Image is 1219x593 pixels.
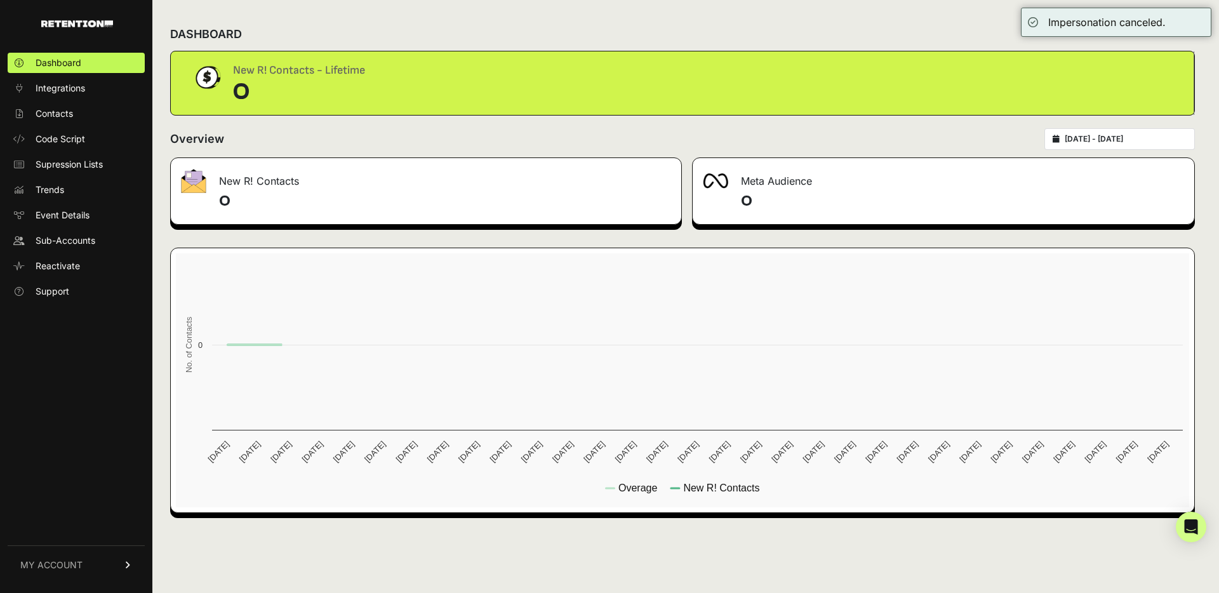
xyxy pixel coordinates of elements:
[1020,439,1045,464] text: [DATE]
[8,154,145,175] a: Supression Lists
[8,78,145,98] a: Integrations
[36,183,64,196] span: Trends
[488,439,512,464] text: [DATE]
[8,281,145,302] a: Support
[957,439,982,464] text: [DATE]
[707,439,732,464] text: [DATE]
[233,62,365,79] div: New R! Contacts - Lifetime
[36,260,80,272] span: Reactivate
[895,439,920,464] text: [DATE]
[926,439,951,464] text: [DATE]
[36,82,85,95] span: Integrations
[832,439,857,464] text: [DATE]
[170,25,242,43] h2: DASHBOARD
[519,439,544,464] text: [DATE]
[41,20,113,27] img: Retention.com
[8,53,145,73] a: Dashboard
[425,439,450,464] text: [DATE]
[8,230,145,251] a: Sub-Accounts
[1083,439,1108,464] text: [DATE]
[198,340,203,350] text: 0
[233,79,365,105] div: 0
[8,103,145,124] a: Contacts
[269,439,293,464] text: [DATE]
[8,205,145,225] a: Event Details
[206,439,231,464] text: [DATE]
[331,439,356,464] text: [DATE]
[36,234,95,247] span: Sub-Accounts
[801,439,826,464] text: [DATE]
[36,209,90,222] span: Event Details
[741,191,1184,211] h4: 0
[181,169,206,193] img: fa-envelope-19ae18322b30453b285274b1b8af3d052b27d846a4fbe8435d1a52b978f639a2.png
[550,439,575,464] text: [DATE]
[171,158,681,196] div: New R! Contacts
[618,483,657,493] text: Overage
[8,180,145,200] a: Trends
[738,439,763,464] text: [DATE]
[20,559,83,571] span: MY ACCOUNT
[582,439,606,464] text: [DATE]
[363,439,387,464] text: [DATE]
[300,439,324,464] text: [DATE]
[170,130,224,148] h2: Overview
[683,483,759,493] text: New R! Contacts
[1051,439,1076,464] text: [DATE]
[863,439,888,464] text: [DATE]
[36,57,81,69] span: Dashboard
[184,317,194,373] text: No. of Contacts
[644,439,669,464] text: [DATE]
[36,107,73,120] span: Contacts
[693,158,1194,196] div: Meta Audience
[219,191,671,211] h4: 0
[703,173,728,189] img: fa-meta-2f981b61bb99beabf952f7030308934f19ce035c18b003e963880cc3fabeebb7.png
[1114,439,1139,464] text: [DATE]
[191,62,223,93] img: dollar-coin-05c43ed7efb7bc0c12610022525b4bbbb207c7efeef5aecc26f025e68dcafac9.png
[36,158,103,171] span: Supression Lists
[36,133,85,145] span: Code Script
[8,129,145,149] a: Code Script
[1048,15,1166,30] div: Impersonation canceled.
[237,439,262,464] text: [DATE]
[456,439,481,464] text: [DATE]
[8,545,145,584] a: MY ACCOUNT
[394,439,418,464] text: [DATE]
[613,439,638,464] text: [DATE]
[1176,512,1206,542] div: Open Intercom Messenger
[769,439,794,464] text: [DATE]
[36,285,69,298] span: Support
[1145,439,1170,464] text: [DATE]
[989,439,1014,464] text: [DATE]
[676,439,700,464] text: [DATE]
[8,256,145,276] a: Reactivate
